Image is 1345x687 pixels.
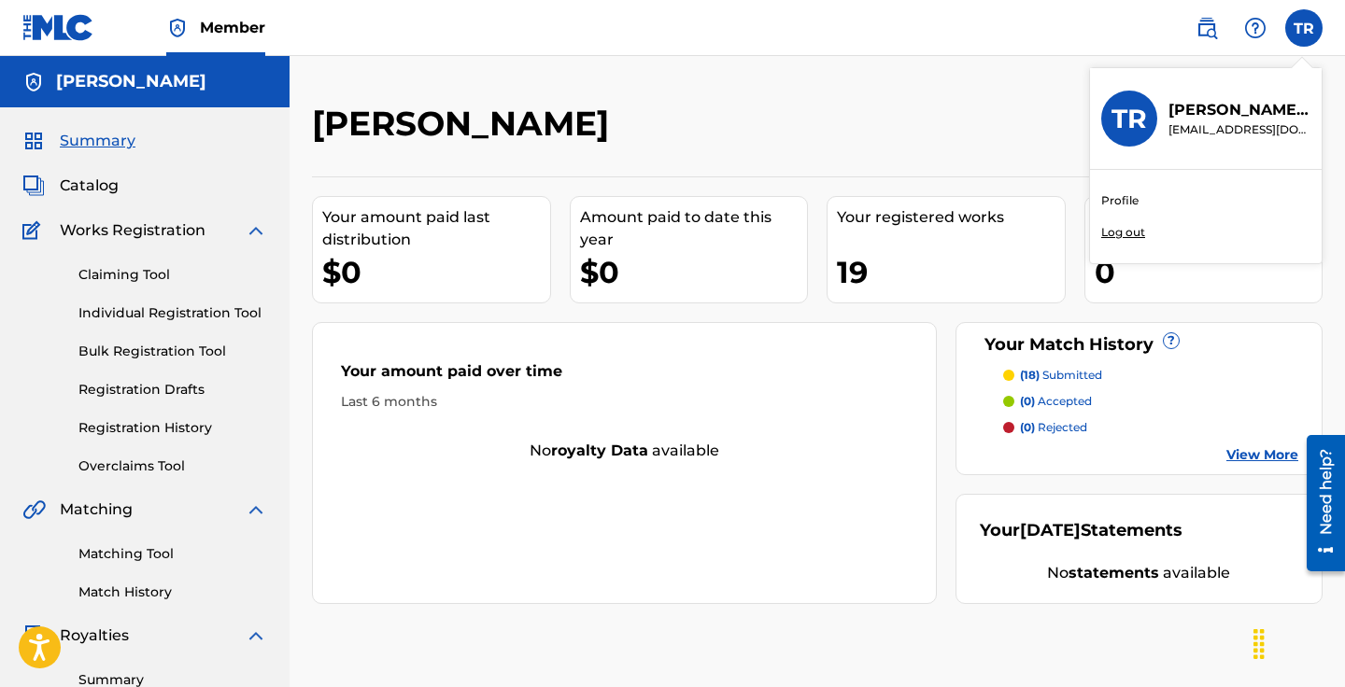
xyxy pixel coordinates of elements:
[78,418,267,438] a: Registration History
[1111,103,1147,135] h3: TR
[1003,419,1298,436] a: (0) rejected
[1168,99,1310,121] p: Thomas Robinson
[22,219,47,242] img: Works Registration
[1101,192,1139,209] a: Profile
[1069,564,1159,582] strong: statements
[60,624,129,647] span: Royalties
[78,544,267,564] a: Matching Tool
[78,265,267,285] a: Claiming Tool
[56,71,206,92] h5: Thomas Robinson
[837,251,1065,293] div: 19
[22,624,45,647] img: Royalties
[1020,368,1040,382] span: (18)
[980,562,1298,584] div: No available
[78,342,267,361] a: Bulk Registration Tool
[837,206,1065,229] div: Your registered works
[1101,224,1145,241] p: Log out
[60,219,205,242] span: Works Registration
[60,130,135,152] span: Summary
[22,175,45,197] img: Catalog
[1020,520,1081,540] span: [DATE]
[1095,251,1323,293] div: 0
[322,251,550,293] div: $0
[1164,333,1179,348] span: ?
[22,175,119,197] a: CatalogCatalog
[22,498,46,521] img: Matching
[78,456,267,476] a: Overclaims Tool
[22,130,135,152] a: SummarySummary
[980,518,1182,543] div: Your Statements
[78,582,267,602] a: Match History
[580,251,808,293] div: $0
[1168,121,1310,138] p: dmxinc@damxx.com
[1020,393,1092,410] p: accepted
[1226,445,1298,465] a: View More
[580,206,808,251] div: Amount paid to date this year
[78,380,267,400] a: Registration Drafts
[60,175,119,197] span: Catalog
[980,332,1298,358] div: Your Match History
[1020,367,1102,384] p: submitted
[341,360,908,392] div: Your amount paid over time
[245,498,267,521] img: expand
[1285,9,1323,47] div: User Menu
[1293,426,1345,580] iframe: Resource Center
[245,624,267,647] img: expand
[1003,367,1298,384] a: (18) submitted
[1244,17,1267,39] img: help
[1003,393,1298,410] a: (0) accepted
[1188,9,1225,47] a: Public Search
[551,442,648,459] strong: royalty data
[341,392,908,412] div: Last 6 months
[1020,420,1035,434] span: (0)
[1020,419,1087,436] p: rejected
[78,303,267,323] a: Individual Registration Tool
[1237,9,1274,47] div: Help
[245,219,267,242] img: expand
[1244,616,1274,672] div: Drag
[312,103,618,145] h2: [PERSON_NAME]
[1196,17,1218,39] img: search
[60,498,133,521] span: Matching
[313,440,936,462] div: No available
[22,71,45,93] img: Accounts
[166,17,189,39] img: Top Rightsholder
[22,14,94,41] img: MLC Logo
[200,17,265,38] span: Member
[1020,394,1035,408] span: (0)
[1252,597,1345,687] iframe: Chat Widget
[322,206,550,251] div: Your amount paid last distribution
[22,130,45,152] img: Summary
